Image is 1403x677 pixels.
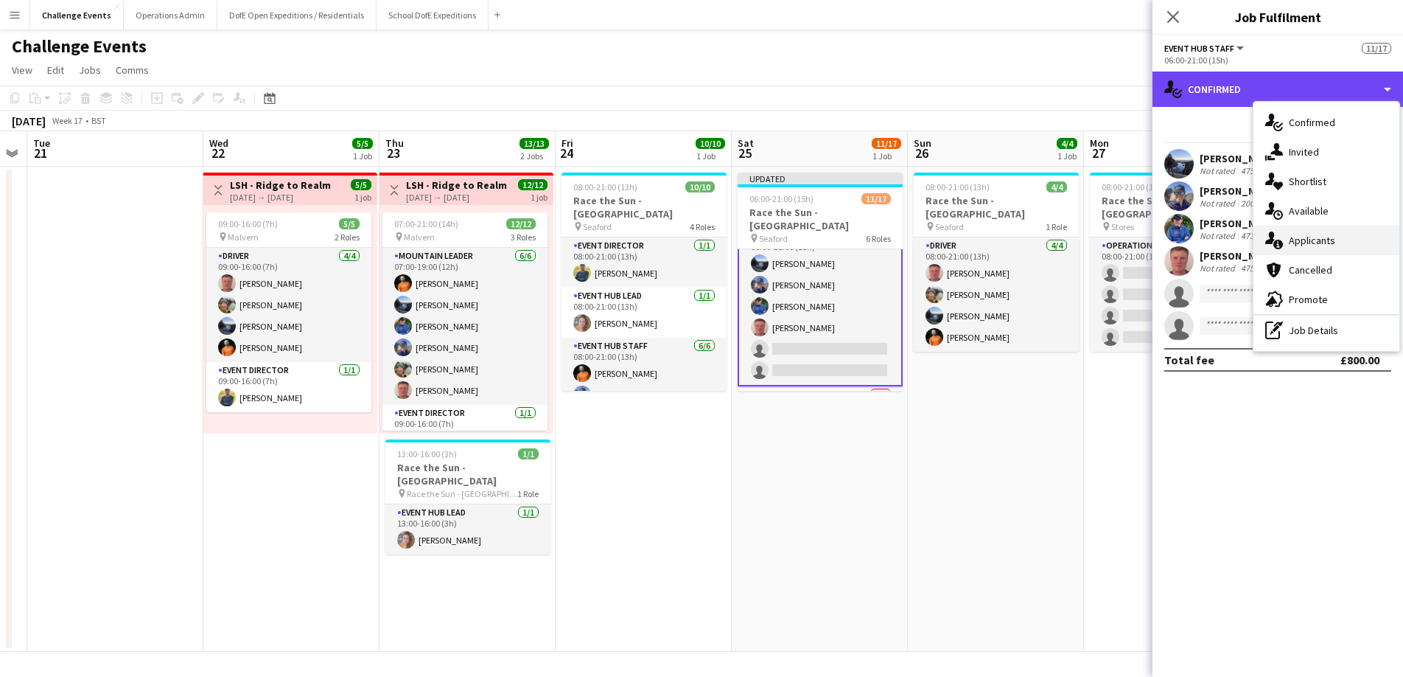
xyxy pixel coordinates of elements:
[517,488,539,499] span: 1 Role
[738,206,903,232] h3: Race the Sun - [GEOGRAPHIC_DATA]
[561,288,727,338] app-card-role: Event Hub Lead1/108:00-21:00 (13h)[PERSON_NAME]
[738,226,903,386] app-card-role: Event Hub Staff1A4/606:00-21:00 (15h)[PERSON_NAME][PERSON_NAME][PERSON_NAME][PERSON_NAME]
[73,60,107,80] a: Jobs
[406,178,507,192] h3: LSH - Ridge to Realm
[217,1,377,29] button: DofE Open Expeditions / Residentials
[519,138,549,149] span: 13/13
[1238,230,1276,241] div: 473.7km
[1200,263,1238,274] div: Not rated
[935,221,964,232] span: Seaford
[690,221,715,232] span: 4 Roles
[561,237,727,288] app-card-role: Event Director1/108:00-21:00 (13h)[PERSON_NAME]
[749,193,814,204] span: 06:00-21:00 (15h)
[518,179,547,190] span: 12/12
[1238,198,1276,209] div: 200.5km
[351,179,371,190] span: 5/5
[47,63,64,77] span: Edit
[559,145,573,162] span: 24
[1090,136,1109,150] span: Mon
[335,232,360,243] span: 2 Roles
[124,1,217,29] button: Operations Admin
[914,194,1079,221] h3: Race the Sun - [GEOGRAPHIC_DATA]
[12,63,32,77] span: View
[1200,230,1238,241] div: Not rated
[206,212,371,412] app-job-card: 09:00-16:00 (7h)5/5 Malvern2 RolesDriver4/409:00-16:00 (7h)[PERSON_NAME][PERSON_NAME][PERSON_NAME...
[1253,316,1399,345] div: Job Details
[116,63,149,77] span: Comms
[1200,198,1238,209] div: Not rated
[1362,43,1391,54] span: 11/17
[49,115,85,126] span: Week 17
[30,1,124,29] button: Challenge Events
[696,138,725,149] span: 10/10
[1102,181,1166,192] span: 08:00-21:00 (13h)
[1200,184,1278,198] div: [PERSON_NAME]
[352,138,373,149] span: 5/5
[914,136,931,150] span: Sun
[12,114,46,128] div: [DATE]
[209,136,228,150] span: Wed
[738,173,903,391] app-job-card: Updated06:00-21:00 (15h)11/17Race the Sun - [GEOGRAPHIC_DATA] Seaford6 RolesEvent Hub Lead1/106:0...
[926,181,990,192] span: 08:00-21:00 (13h)
[1200,249,1278,263] div: [PERSON_NAME]
[207,145,228,162] span: 22
[353,150,372,162] div: 1 Job
[383,145,404,162] span: 23
[561,338,727,495] app-card-role: Event Hub Staff6/608:00-21:00 (13h)[PERSON_NAME][PERSON_NAME]
[738,173,903,184] div: Updated
[912,145,931,162] span: 26
[1046,181,1067,192] span: 4/4
[1088,145,1109,162] span: 27
[561,194,727,221] h3: Race the Sun - [GEOGRAPHIC_DATA]
[41,60,70,80] a: Edit
[6,60,38,80] a: View
[696,150,724,162] div: 1 Job
[1057,150,1077,162] div: 1 Job
[385,136,404,150] span: Thu
[91,115,106,126] div: BST
[385,504,550,555] app-card-role: Event Hub Lead1/113:00-16:00 (3h)[PERSON_NAME]
[354,190,371,203] div: 1 job
[1152,72,1403,107] div: Confirmed
[404,232,435,243] span: Malvern
[511,232,536,243] span: 3 Roles
[218,218,278,229] span: 09:00-16:00 (7h)
[1289,234,1335,247] span: Applicants
[872,150,900,162] div: 1 Job
[1164,55,1391,66] div: 06:00-21:00 (15h)
[1164,43,1234,54] span: Event Hub Staff
[914,173,1079,352] div: 08:00-21:00 (13h)4/4Race the Sun - [GEOGRAPHIC_DATA] Seaford1 RoleDriver4/408:00-21:00 (13h)[PERS...
[382,405,547,455] app-card-role: Event Director1/109:00-16:00 (7h)
[531,190,547,203] div: 1 job
[1090,194,1255,221] h3: Race the Sun - [GEOGRAPHIC_DATA]
[685,181,715,192] span: 10/10
[506,218,536,229] span: 12/12
[1289,263,1332,277] span: Cancelled
[406,192,507,203] div: [DATE] → [DATE]
[520,150,548,162] div: 2 Jobs
[861,193,891,204] span: 11/17
[31,145,50,162] span: 21
[206,248,371,362] app-card-role: Driver4/409:00-16:00 (7h)[PERSON_NAME][PERSON_NAME][PERSON_NAME][PERSON_NAME]
[866,233,891,244] span: 6 Roles
[397,448,457,459] span: 13:00-16:00 (3h)
[1289,145,1319,159] span: Invited
[385,461,550,487] h3: Race the Sun - [GEOGRAPHIC_DATA]
[33,136,50,150] span: Tue
[1289,204,1329,218] span: Available
[1289,175,1326,188] span: Shortlist
[382,212,547,431] app-job-card: 07:00-21:00 (14h)12/12 Malvern3 RolesMountain Leader6/607:00-19:00 (12h)[PERSON_NAME][PERSON_NAME...
[1111,221,1134,232] span: Stores
[1090,173,1255,352] app-job-card: 08:00-21:00 (13h)0/4Race the Sun - [GEOGRAPHIC_DATA] Stores1 RoleOperations / Logistics0/408:00-2...
[1238,165,1276,176] div: 475.6km
[385,440,550,555] app-job-card: 13:00-16:00 (3h)1/1Race the Sun - [GEOGRAPHIC_DATA] Race the Sun - [GEOGRAPHIC_DATA]1 RoleEvent H...
[561,173,727,391] div: 08:00-21:00 (13h)10/10Race the Sun - [GEOGRAPHIC_DATA] Seaford4 RolesEvent Director1/108:00-21:00...
[759,233,788,244] span: Seaford
[735,145,754,162] span: 25
[228,232,259,243] span: Malvern
[1057,138,1077,149] span: 4/4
